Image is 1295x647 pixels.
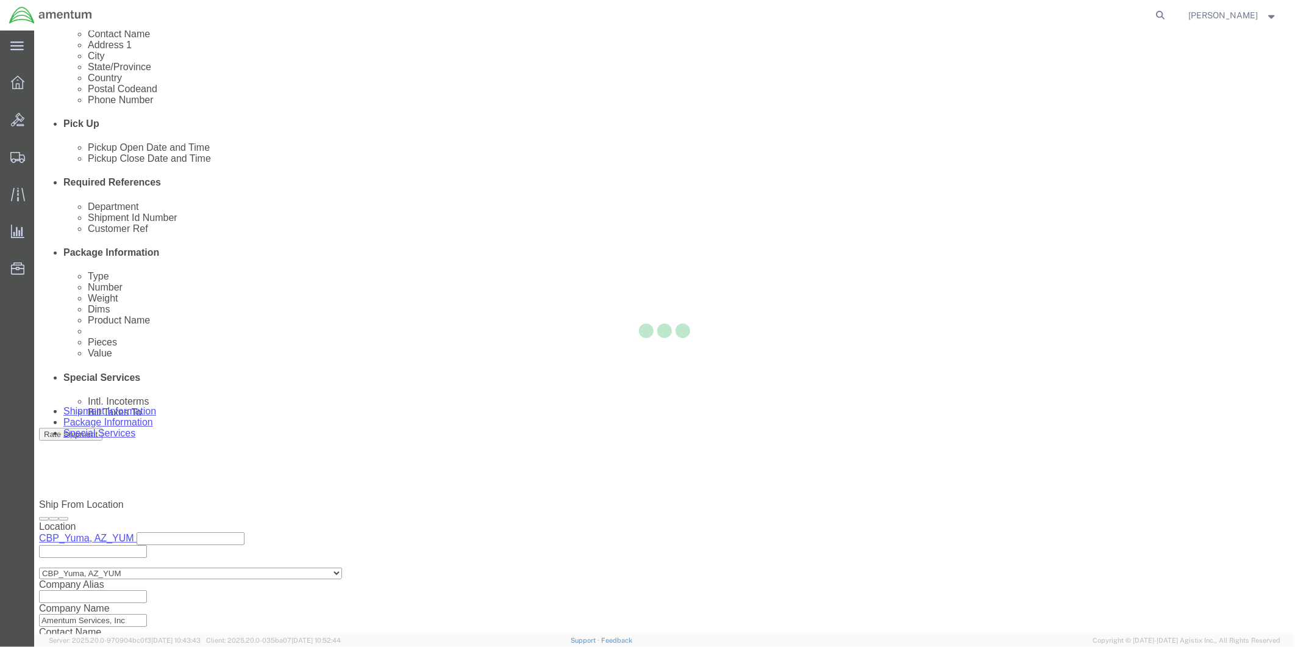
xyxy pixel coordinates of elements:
[206,637,341,644] span: Client: 2025.20.0-035ba07
[49,637,201,644] span: Server: 2025.20.0-970904bc0f3
[1189,9,1258,22] span: Kenneth Wicker
[1188,8,1279,23] button: [PERSON_NAME]
[1093,635,1280,646] span: Copyright © [DATE]-[DATE] Agistix Inc., All Rights Reserved
[601,637,632,644] a: Feedback
[291,637,341,644] span: [DATE] 10:52:44
[151,637,201,644] span: [DATE] 10:43:43
[571,637,601,644] a: Support
[9,6,93,24] img: logo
